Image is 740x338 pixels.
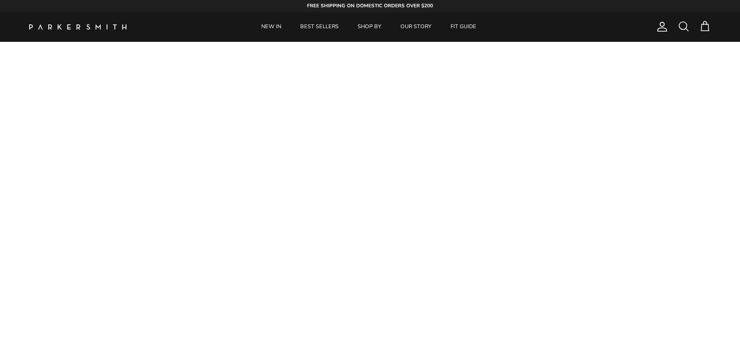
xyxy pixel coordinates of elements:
[307,2,433,9] strong: FREE SHIPPING ON DOMESTIC ORDERS OVER $200
[349,12,390,42] a: SHOP BY
[253,12,290,42] a: NEW IN
[291,12,347,42] a: BEST SELLERS
[652,21,668,33] a: Account
[392,12,440,42] a: OUR STORY
[442,12,485,42] a: FIT GUIDE
[145,12,593,42] div: Primary
[29,24,126,30] a: Parker Smith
